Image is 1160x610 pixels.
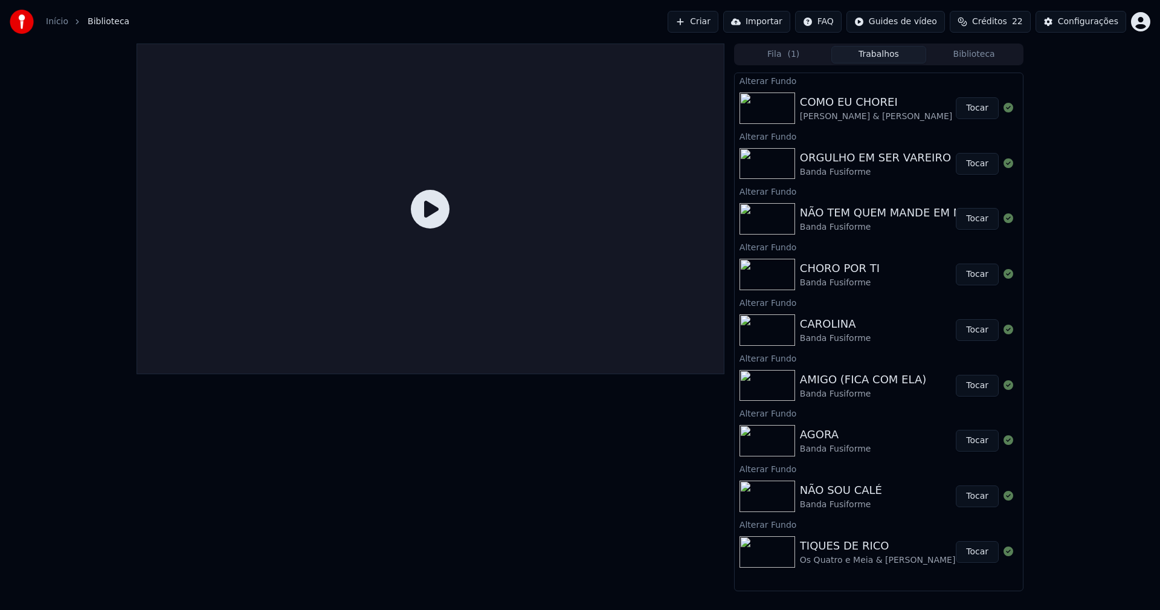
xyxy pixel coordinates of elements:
[46,16,129,28] nav: breadcrumb
[956,208,999,230] button: Tocar
[800,221,975,233] div: Banda Fusiforme
[956,319,999,341] button: Tocar
[956,375,999,397] button: Tocar
[800,371,926,388] div: AMIGO (FICA COM ELA)
[668,11,718,33] button: Criar
[800,333,871,345] div: Banda Fusiforme
[956,430,999,452] button: Tocar
[956,541,999,563] button: Tocar
[735,129,1023,143] div: Alterar Fundo
[736,46,831,63] button: Fila
[956,153,999,175] button: Tocar
[800,388,926,400] div: Banda Fusiforme
[10,10,34,34] img: youka
[926,46,1022,63] button: Biblioteca
[800,554,956,566] div: Os Quatro e Meia & [PERSON_NAME]
[950,11,1031,33] button: Créditos22
[800,94,952,111] div: COMO EU CHOREI
[956,264,999,285] button: Tocar
[846,11,945,33] button: Guides de vídeo
[800,166,951,178] div: Banda Fusiforme
[1058,16,1118,28] div: Configurações
[735,351,1023,365] div: Alterar Fundo
[800,277,880,289] div: Banda Fusiforme
[787,48,799,60] span: ( 1 )
[1012,16,1023,28] span: 22
[956,485,999,507] button: Tocar
[735,184,1023,198] div: Alterar Fundo
[800,204,975,221] div: NÃO TEM QUEM MANDE EM MIM
[800,260,880,277] div: CHORO POR TI
[800,426,871,443] div: AGORA
[88,16,129,28] span: Biblioteca
[723,11,790,33] button: Importar
[800,111,952,123] div: [PERSON_NAME] & [PERSON_NAME]
[735,461,1023,476] div: Alterar Fundo
[46,16,68,28] a: Início
[800,482,882,499] div: NÃO SOU CALÉ
[1036,11,1126,33] button: Configurações
[956,97,999,119] button: Tocar
[795,11,842,33] button: FAQ
[800,537,956,554] div: TIQUES DE RICO
[735,517,1023,531] div: Alterar Fundo
[800,149,951,166] div: ORGULHO EM SER VAREIRO
[831,46,927,63] button: Trabalhos
[735,406,1023,420] div: Alterar Fundo
[800,443,871,455] div: Banda Fusiforme
[735,239,1023,254] div: Alterar Fundo
[972,16,1007,28] span: Créditos
[800,316,871,333] div: CAROLINA
[735,73,1023,88] div: Alterar Fundo
[800,499,882,511] div: Banda Fusiforme
[735,295,1023,310] div: Alterar Fundo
